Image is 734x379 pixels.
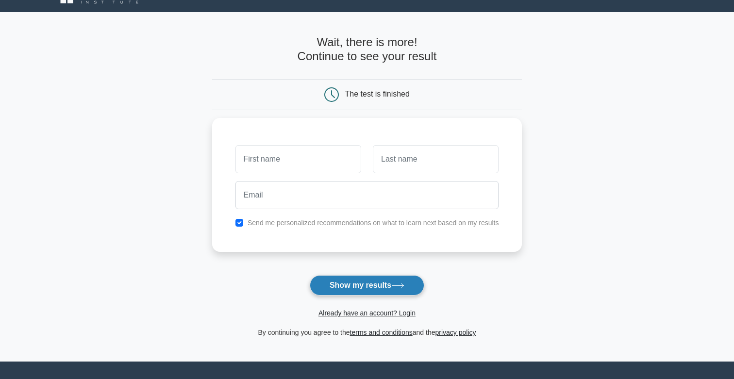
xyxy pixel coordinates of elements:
div: By continuing you agree to the and the [206,327,528,338]
h4: Wait, there is more! Continue to see your result [212,35,522,64]
input: First name [235,145,361,173]
input: Email [235,181,499,209]
div: The test is finished [345,90,410,98]
a: Already have an account? Login [318,309,416,317]
label: Send me personalized recommendations on what to learn next based on my results [248,219,499,227]
button: Show my results [310,275,424,296]
input: Last name [373,145,499,173]
a: privacy policy [435,329,476,336]
a: terms and conditions [350,329,413,336]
